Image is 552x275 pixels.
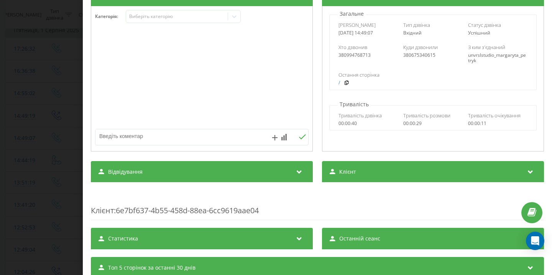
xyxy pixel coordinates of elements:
[403,30,422,36] span: Вхідний
[338,30,398,36] div: [DATE] 14:49:07
[403,112,450,119] span: Тривалість розмови
[338,112,382,119] span: Тривалість дзвінка
[338,44,367,51] span: Хто дзвонив
[403,21,430,28] span: Тип дзвінка
[468,53,527,64] div: unvrslstudio_margaryta_petryk
[468,112,521,119] span: Тривалість очікування
[129,13,225,20] div: Виберіть категорію
[338,53,398,58] div: 380994768713
[95,14,126,19] h4: Категорія :
[468,44,505,51] span: З ким з'єднаний
[91,205,114,216] span: Клієнт
[108,264,195,272] span: Топ 5 сторінок за останні 30 днів
[338,10,366,18] p: Загальне
[468,30,490,36] span: Успішний
[108,168,143,176] span: Відвідування
[338,121,398,126] div: 00:00:40
[403,121,463,126] div: 00:00:29
[338,100,371,108] p: Тривалість
[403,53,463,58] div: 380675340615
[468,121,527,126] div: 00:00:11
[339,168,356,176] span: Клієнт
[338,21,376,28] span: [PERSON_NAME]
[108,235,138,242] span: Статистика
[339,235,380,242] span: Останній сеанс
[526,232,544,250] div: Open Intercom Messenger
[403,44,438,51] span: Куди дзвонили
[91,190,544,220] div: : 6e7bf637-4b55-458d-88ea-6cc9619aae04
[338,71,379,78] span: Остання сторінка
[338,80,340,86] a: /
[468,21,501,28] span: Статус дзвінка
